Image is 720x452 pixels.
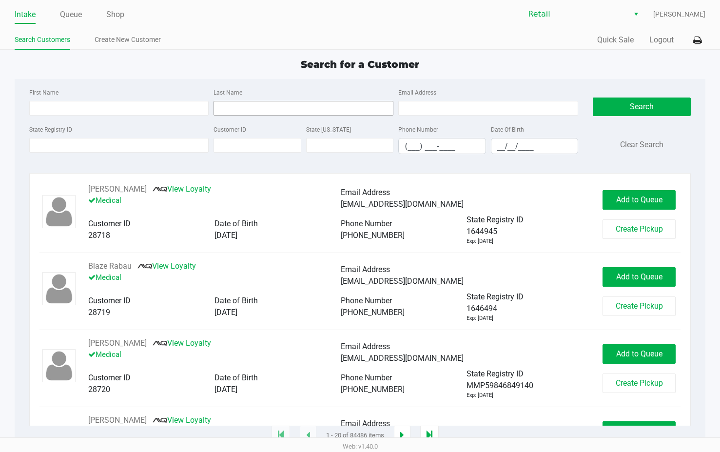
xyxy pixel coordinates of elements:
a: Create New Customer [95,34,161,46]
span: [DATE] [214,308,237,317]
label: Email Address [398,88,436,97]
span: Add to Queue [616,349,662,358]
a: View Loyalty [153,184,211,194]
span: MMP59846849140 [467,380,533,392]
span: Phone Number [341,219,392,228]
button: Quick Sale [597,34,634,46]
label: Date Of Birth [491,125,524,134]
button: See customer info [88,414,147,426]
span: Create Pickup [616,378,663,388]
app-submit-button: Move to last page [420,426,439,445]
label: State [US_STATE] [306,125,351,134]
span: Add to Queue [616,195,662,204]
a: View Loyalty [153,415,211,425]
a: Shop [106,8,124,21]
a: View Loyalty [137,261,196,271]
button: Create Pickup [603,373,676,393]
span: Web: v1.40.0 [343,443,378,450]
span: Email Address [341,419,390,428]
span: Add to Queue [616,272,662,281]
span: Create Pickup [616,224,663,234]
span: Date of Birth [214,296,258,305]
button: See customer info [88,260,132,272]
span: Customer ID [88,296,131,305]
label: Customer ID [214,125,246,134]
span: Email Address [341,342,390,351]
span: [EMAIL_ADDRESS][DOMAIN_NAME] [341,276,464,286]
button: Logout [649,34,674,46]
label: Phone Number [398,125,438,134]
p: Medical [88,195,341,206]
button: See customer info [88,337,147,349]
span: 28720 [88,385,110,394]
span: [PHONE_NUMBER] [341,385,405,394]
span: [EMAIL_ADDRESS][DOMAIN_NAME] [341,354,464,363]
span: State Registry ID [467,292,524,301]
span: [PHONE_NUMBER] [341,231,405,240]
a: Queue [60,8,82,21]
span: [EMAIL_ADDRESS][DOMAIN_NAME] [341,199,464,209]
span: 1646494 [467,303,497,314]
span: Customer ID [88,219,131,228]
button: Create Pickup [603,219,676,239]
span: Customer ID [88,373,131,382]
span: [PERSON_NAME] [653,9,705,20]
span: [DATE] [214,385,237,394]
button: Clear Search [620,139,663,151]
app-submit-button: Move to first page [272,426,290,445]
div: Exp: [DATE] [467,392,493,400]
a: View Loyalty [153,338,211,348]
kendo-maskedtextbox: Format: (999) 999-9999 [398,138,486,154]
a: Search Customers [15,34,70,46]
div: Exp: [DATE] [467,237,493,246]
span: State Registry ID [467,369,524,378]
span: Create Pickup [616,301,663,311]
p: Medical [88,272,341,283]
span: Email Address [341,188,390,197]
label: First Name [29,88,58,97]
app-submit-button: Previous [300,426,316,445]
span: State Registry ID [467,215,524,224]
span: Search for a Customer [301,59,419,70]
div: Exp: [DATE] [467,314,493,323]
a: Intake [15,8,36,21]
span: Phone Number [341,373,392,382]
span: Retail [528,8,623,20]
input: Format: MM/DD/YYYY [491,138,578,154]
span: 28718 [88,231,110,240]
span: 1 - 20 of 84486 items [326,431,384,440]
span: Date of Birth [214,219,258,228]
span: Email Address [341,265,390,274]
span: Phone Number [341,296,392,305]
input: Format: (999) 999-9999 [399,138,485,154]
label: Last Name [214,88,242,97]
button: Search [593,98,691,116]
button: Select [629,5,643,23]
app-submit-button: Next [394,426,410,445]
span: Date of Birth [214,373,258,382]
button: Create Pickup [603,296,676,316]
span: 1644945 [467,226,497,237]
button: Add to Queue [603,344,676,364]
span: [DATE] [214,231,237,240]
button: Add to Queue [603,267,676,287]
button: Add to Queue [603,190,676,210]
p: Medical [88,349,341,360]
button: See customer info [88,183,147,195]
span: [PHONE_NUMBER] [341,308,405,317]
label: State Registry ID [29,125,72,134]
span: 28719 [88,308,110,317]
